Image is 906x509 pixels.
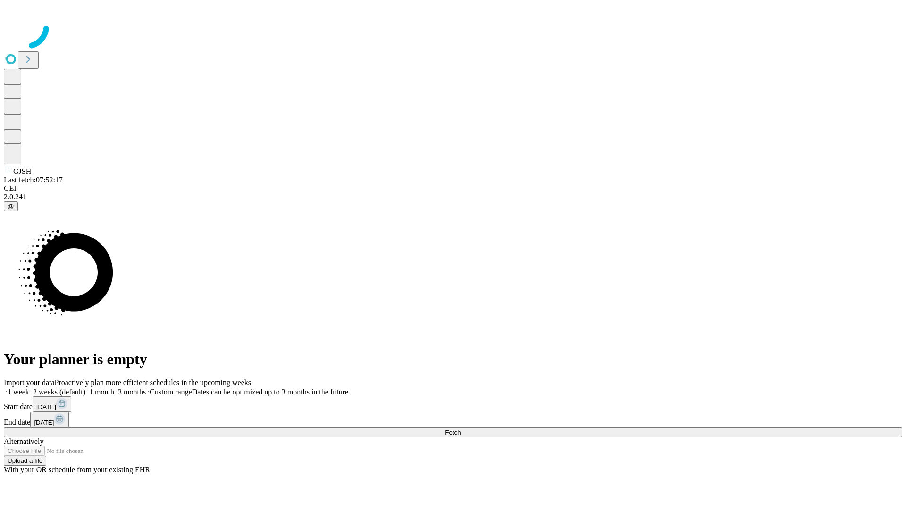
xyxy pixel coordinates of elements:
[4,427,902,437] button: Fetch
[33,396,71,412] button: [DATE]
[55,378,253,386] span: Proactively plan more efficient schedules in the upcoming weeks.
[36,403,56,410] span: [DATE]
[4,184,902,193] div: GEI
[4,378,55,386] span: Import your data
[4,466,150,474] span: With your OR schedule from your existing EHR
[192,388,350,396] span: Dates can be optimized up to 3 months in the future.
[150,388,192,396] span: Custom range
[4,201,18,211] button: @
[8,388,29,396] span: 1 week
[13,167,31,175] span: GJSH
[4,456,46,466] button: Upload a file
[89,388,114,396] span: 1 month
[30,412,69,427] button: [DATE]
[4,412,902,427] div: End date
[8,203,14,210] span: @
[33,388,85,396] span: 2 weeks (default)
[445,429,461,436] span: Fetch
[4,396,902,412] div: Start date
[4,437,43,445] span: Alternatively
[4,193,902,201] div: 2.0.241
[4,351,902,368] h1: Your planner is empty
[4,176,63,184] span: Last fetch: 07:52:17
[34,419,54,426] span: [DATE]
[118,388,146,396] span: 3 months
